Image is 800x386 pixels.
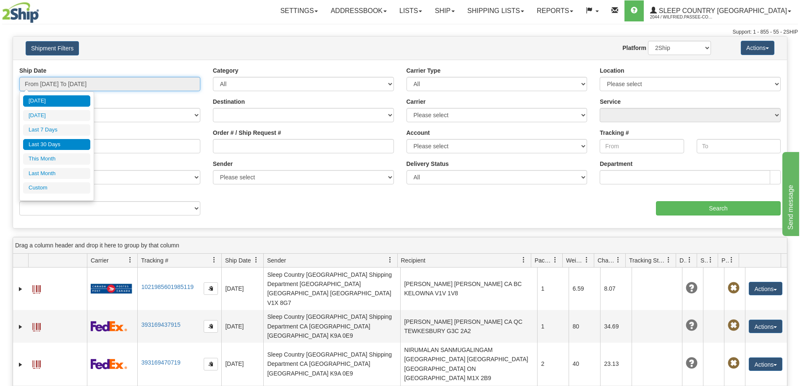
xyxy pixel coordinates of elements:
label: Sender [213,160,233,168]
a: Ship [428,0,461,21]
a: Charge filter column settings [611,253,625,267]
div: Support: 1 - 855 - 55 - 2SHIP [2,29,798,36]
span: Weight [566,256,584,265]
li: [DATE] [23,110,90,121]
span: Unknown [686,320,698,331]
label: Account [407,129,430,137]
label: Carrier [407,97,426,106]
a: Label [32,357,41,370]
span: Sender [267,256,286,265]
a: Expand [16,323,25,331]
label: Delivery Status [407,160,449,168]
span: Pickup Not Assigned [728,320,740,331]
a: Packages filter column settings [548,253,562,267]
td: [DATE] [221,343,263,385]
a: Recipient filter column settings [517,253,531,267]
span: Ship Date [225,256,251,265]
a: Sleep Country [GEOGRAPHIC_DATA] 2044 / Wilfried.Passee-Coutrin [644,0,797,21]
a: Delivery Status filter column settings [682,253,697,267]
td: 6.59 [569,268,600,310]
td: NIRUMALAN SANMUGALINGAM [GEOGRAPHIC_DATA] [GEOGRAPHIC_DATA] [GEOGRAPHIC_DATA] ON [GEOGRAPHIC_DATA... [400,343,537,385]
a: Carrier filter column settings [123,253,137,267]
a: Tracking # filter column settings [207,253,221,267]
td: 34.69 [600,310,632,343]
span: Unknown [686,282,698,294]
a: 1021985601985119 [141,284,194,290]
img: logo2044.jpg [2,2,39,23]
span: Tracking # [141,256,168,265]
a: Addressbook [324,0,393,21]
td: [DATE] [221,268,263,310]
span: Charge [598,256,615,265]
a: Shipping lists [461,0,530,21]
button: Copy to clipboard [204,320,218,333]
td: [DATE] [221,310,263,343]
button: Actions [749,320,782,333]
li: Custom [23,182,90,194]
li: Last 7 Days [23,124,90,136]
button: Copy to clipboard [204,358,218,370]
input: From [600,139,684,153]
label: Carrier Type [407,66,441,75]
a: Reports [530,0,580,21]
td: 1 [537,268,569,310]
label: Service [600,97,621,106]
label: Destination [213,97,245,106]
td: [PERSON_NAME] [PERSON_NAME] CA QC TEWKESBURY G3C 2A2 [400,310,537,343]
td: 1 [537,310,569,343]
a: Settings [274,0,324,21]
label: Order # / Ship Request # [213,129,281,137]
a: 393169470719 [141,359,180,366]
span: Unknown [686,357,698,369]
label: Platform [622,44,646,52]
span: Pickup Not Assigned [728,282,740,294]
img: 2 - FedEx Express® [91,359,127,369]
td: 23.13 [600,343,632,385]
input: To [697,139,781,153]
td: Sleep Country [GEOGRAPHIC_DATA] Shipping Department [GEOGRAPHIC_DATA] [GEOGRAPHIC_DATA] [GEOGRAPH... [263,268,400,310]
a: Sender filter column settings [383,253,397,267]
a: 393169437915 [141,321,180,328]
span: Sleep Country [GEOGRAPHIC_DATA] [657,7,787,14]
span: Delivery Status [679,256,687,265]
a: Expand [16,285,25,293]
span: Pickup Status [721,256,729,265]
label: Category [213,66,239,75]
a: Pickup Status filter column settings [724,253,739,267]
a: Tracking Status filter column settings [661,253,676,267]
span: 2044 / Wilfried.Passee-Coutrin [650,13,713,21]
li: This Month [23,153,90,165]
a: Ship Date filter column settings [249,253,263,267]
iframe: chat widget [781,150,799,236]
div: grid grouping header [13,237,787,254]
li: [DATE] [23,95,90,107]
button: Actions [749,282,782,295]
span: Packages [535,256,552,265]
a: Lists [393,0,428,21]
td: [PERSON_NAME] [PERSON_NAME] CA BC KELOWNA V1V 1V8 [400,268,537,310]
td: Sleep Country [GEOGRAPHIC_DATA] Shipping Department CA [GEOGRAPHIC_DATA] [GEOGRAPHIC_DATA] K9A 0E9 [263,343,400,385]
img: 2 - FedEx Express® [91,321,127,331]
label: Tracking # [600,129,629,137]
span: Tracking Status [629,256,666,265]
label: Department [600,160,632,168]
a: Label [32,319,41,333]
a: Weight filter column settings [580,253,594,267]
a: Expand [16,360,25,369]
button: Copy to clipboard [204,282,218,295]
button: Shipment Filters [26,41,79,55]
td: 2 [537,343,569,385]
a: Label [32,281,41,295]
div: Send message [6,5,78,15]
td: 80 [569,310,600,343]
td: Sleep Country [GEOGRAPHIC_DATA] Shipping Department CA [GEOGRAPHIC_DATA] [GEOGRAPHIC_DATA] K9A 0E9 [263,310,400,343]
input: Search [656,201,781,215]
td: 8.07 [600,268,632,310]
span: Recipient [401,256,425,265]
label: Ship Date [19,66,47,75]
li: Last Month [23,168,90,179]
label: Location [600,66,624,75]
button: Actions [741,41,774,55]
a: Shipment Issues filter column settings [703,253,718,267]
td: 40 [569,343,600,385]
